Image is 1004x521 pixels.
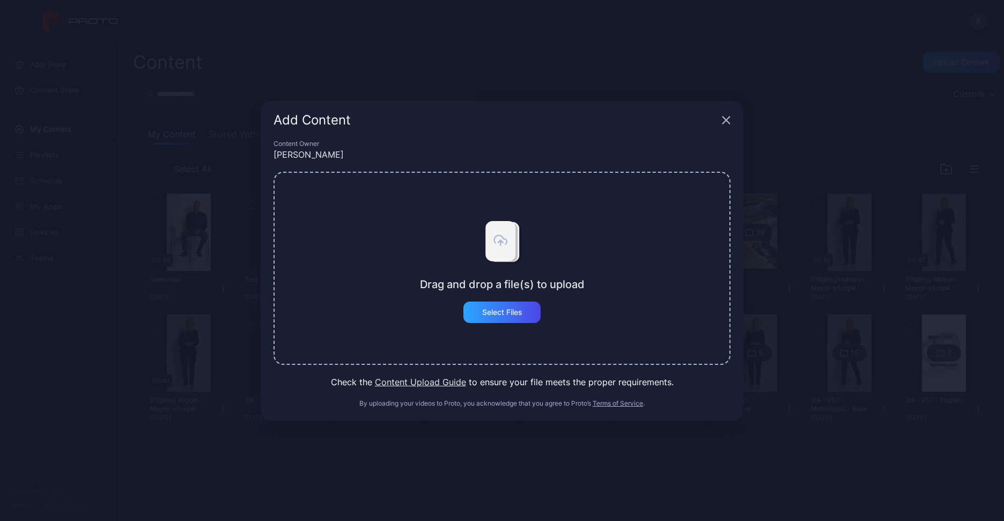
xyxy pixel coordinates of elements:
div: [PERSON_NAME] [274,148,730,161]
div: Select Files [482,308,522,317]
div: Content Owner [274,140,730,148]
div: Drag and drop a file(s) to upload [420,278,585,291]
div: Check the to ensure your file meets the proper requirements. [274,376,730,388]
div: Add Content [274,114,718,127]
button: Terms of Service [593,399,643,408]
button: Select Files [463,302,541,323]
div: By uploading your videos to Proto, you acknowledge that you agree to Proto’s . [274,399,730,408]
button: Content Upload Guide [375,376,466,388]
